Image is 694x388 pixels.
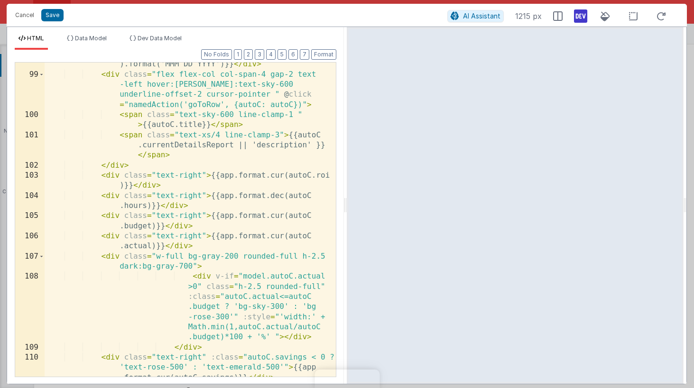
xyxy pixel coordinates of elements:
div: 110 [15,352,45,383]
div: 101 [15,130,45,161]
button: 7 [300,49,309,60]
div: 102 [15,161,45,171]
div: 109 [15,343,45,352]
button: Cancel [10,9,39,22]
span: 1215 px [515,10,542,22]
div: 103 [15,171,45,191]
div: 105 [15,211,45,231]
div: 106 [15,231,45,252]
span: HTML [27,35,44,42]
span: AI Assistant [463,12,500,20]
button: Format [311,49,336,60]
span: Dev Data Model [138,35,182,42]
div: 100 [15,110,45,130]
button: 1 [234,49,242,60]
div: 107 [15,252,45,272]
button: Save [41,9,64,21]
div: 108 [15,271,45,342]
div: 104 [15,191,45,211]
button: AI Assistant [447,10,504,22]
button: 3 [255,49,264,60]
button: 5 [278,49,287,60]
button: No Folds [201,49,232,60]
div: 99 [15,70,45,110]
span: Data Model [75,35,107,42]
button: 6 [288,49,298,60]
button: 2 [244,49,253,60]
button: 4 [266,49,276,60]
